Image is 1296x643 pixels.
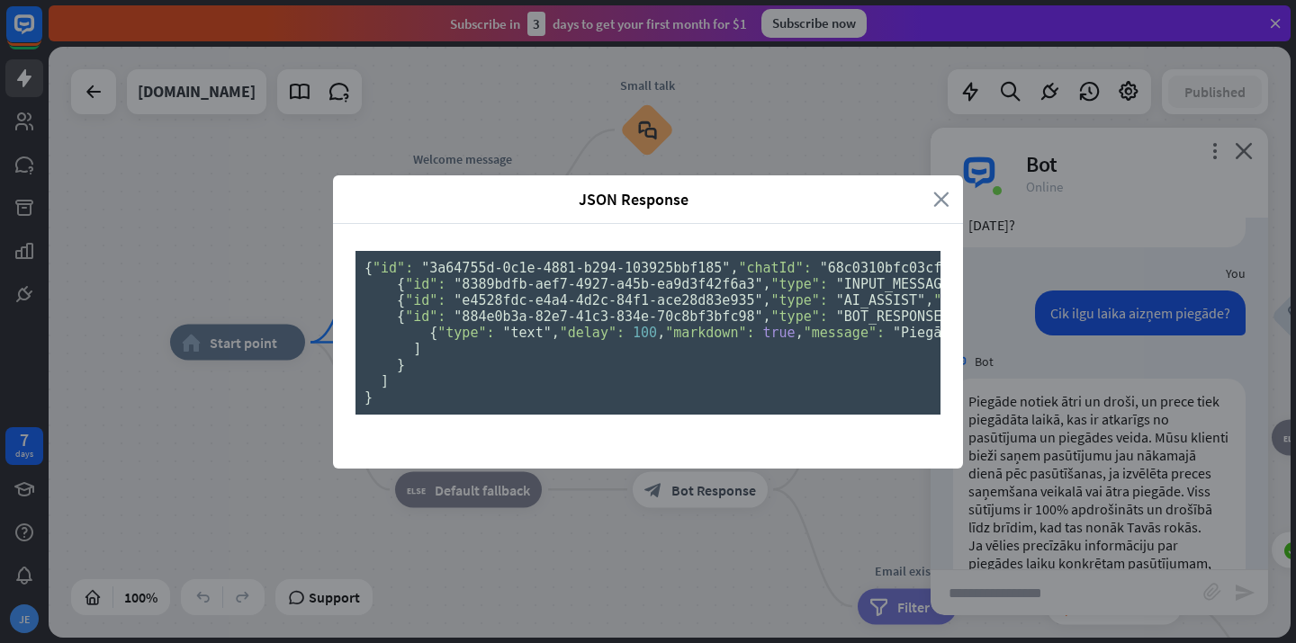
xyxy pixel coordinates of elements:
[836,276,958,292] span: "INPUT_MESSAGE"
[738,260,811,276] span: "chatId":
[633,325,657,341] span: 100
[771,308,828,325] span: "type":
[804,325,885,341] span: "message":
[454,276,762,292] span: "8389bdfb-aef7-4927-a45b-ea9d3f42f6a3"
[820,260,1031,276] span: "68c0310bfc03cf00079c3f4a"
[405,276,445,292] span: "id":
[373,260,413,276] span: "id":
[503,325,552,341] span: "text"
[836,308,949,325] span: "BOT_RESPONSE"
[771,292,828,308] span: "type":
[763,325,796,341] span: true
[437,325,494,341] span: "type":
[665,325,754,341] span: "markdown":
[933,292,1006,308] span: "SOURCE":
[346,189,920,210] span: JSON Response
[405,308,445,325] span: "id":
[836,292,925,308] span: "AI_ASSIST"
[421,260,730,276] span: "3a64755d-0c1e-4881-b294-103925bbf185"
[355,251,940,415] pre: { , , , , , , , {}, [ , , ], [ { , , }, { , , }, { , , [ { , , , } ] } ] }
[405,292,445,308] span: "id":
[560,325,625,341] span: "delay":
[14,7,68,61] button: Open LiveChat chat widget
[454,292,762,308] span: "e4528fdc-e4a4-4d2c-84f1-ace28d83e935"
[454,308,762,325] span: "884e0b3a-82e7-41c3-834e-70c8bf3bfc98"
[933,189,949,210] i: close
[771,276,828,292] span: "type":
